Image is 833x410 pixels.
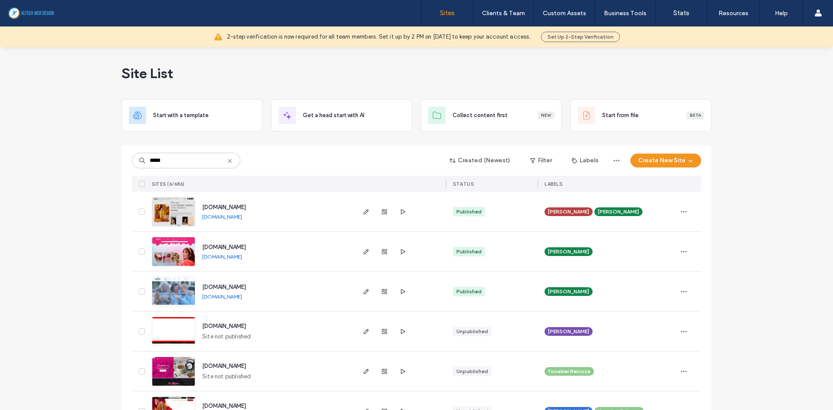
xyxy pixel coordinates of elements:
[548,328,589,335] span: [PERSON_NAME]
[521,154,561,167] button: Filter
[686,112,704,119] div: Beta
[701,263,833,410] iframe: OpenWidget widget
[456,208,482,216] div: Published
[152,181,185,187] span: SITES (6/686)
[564,154,606,167] button: Labels
[442,154,518,167] button: Created (Newest)
[775,10,788,17] label: Help
[456,248,482,256] div: Published
[604,10,646,17] label: Business Tools
[456,367,488,375] div: Unpublished
[303,111,364,120] span: Get a head start with AI
[202,204,246,210] a: [DOMAIN_NAME]
[602,111,639,120] span: Start from file
[202,363,246,369] a: [DOMAIN_NAME]
[202,323,246,329] a: [DOMAIN_NAME]
[598,208,639,216] span: [PERSON_NAME]
[121,99,262,131] div: Start with a template
[202,293,242,300] a: [DOMAIN_NAME]
[202,372,251,381] span: Site not published
[202,244,246,250] a: [DOMAIN_NAME]
[482,10,525,17] label: Clients & Team
[718,10,748,17] label: Resources
[571,99,712,131] div: Start from fileBeta
[543,10,586,17] label: Custom Assets
[548,248,589,256] span: [PERSON_NAME]
[453,181,474,187] span: STATUS
[271,99,412,131] div: Get a head start with AI
[548,208,589,216] span: [PERSON_NAME]
[456,328,488,335] div: Unpublished
[440,9,455,17] label: Sites
[227,33,531,41] span: 2-step verification is now required for all team members. Set it up by 2 PM on [DATE] to keep you...
[630,154,701,167] button: Create New Site
[421,99,562,131] div: Collect content firstNew
[538,112,554,119] div: New
[541,32,620,42] button: Set Up 2-Step Verification
[202,284,246,290] a: [DOMAIN_NAME]
[202,403,246,409] a: [DOMAIN_NAME]
[202,332,251,341] span: Site not published
[456,288,482,295] div: Published
[548,367,590,375] span: Yoneiker Reinoza
[202,253,242,260] a: [DOMAIN_NAME]
[548,288,589,295] span: [PERSON_NAME]
[202,213,242,220] a: [DOMAIN_NAME]
[544,181,562,187] span: LABELS
[153,111,209,120] span: Start with a template
[673,9,689,17] label: Stats
[453,111,508,120] span: Collect content first
[121,65,173,82] span: Site List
